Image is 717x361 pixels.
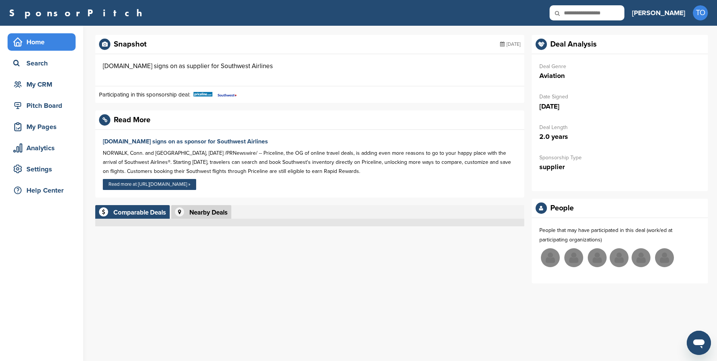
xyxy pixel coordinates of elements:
[693,5,708,20] span: TO
[541,248,560,267] img: Missing
[103,138,268,145] a: [DOMAIN_NAME] signs on as sponsor for Southwest Airlines
[9,8,147,18] a: SponsorPitch
[539,102,700,111] p: [DATE]
[500,39,520,50] div: [DATE]
[564,248,583,267] img: Missing
[539,162,700,172] p: supplier
[11,120,76,134] div: My Pages
[11,99,76,112] div: Pitch Board
[218,94,237,96] img: Southwest airlines logo 2014.svg
[687,331,711,355] iframe: Button to launch messaging window
[11,162,76,176] div: Settings
[8,33,76,51] a: Home
[8,97,76,114] a: Pitch Board
[539,153,700,162] p: Sponsorship Type
[632,248,650,267] img: Missing
[655,248,674,267] img: Missing
[539,71,700,81] p: Aviation
[8,139,76,157] a: Analytics
[103,179,196,190] a: Read more at [URL][DOMAIN_NAME] »
[114,40,147,48] div: Snapshot
[550,204,574,212] div: People
[8,182,76,199] a: Help Center
[189,209,228,216] div: Nearby Deals
[539,123,700,132] p: Deal Length
[539,92,700,101] p: Date Signed
[11,141,76,155] div: Analytics
[610,248,629,267] img: Missing
[11,35,76,49] div: Home
[539,226,700,244] p: People that may have participated in this deal (work/ed at participating organizations)
[632,8,685,18] h3: [PERSON_NAME]
[8,118,76,135] a: My Pages
[632,5,685,21] a: [PERSON_NAME]
[539,62,700,71] p: Deal Genre
[99,90,190,99] p: Participating in this sponsorship deal:
[539,132,700,142] p: 2.0 years
[103,149,517,176] div: NORWALK, Conn. and [GEOGRAPHIC_DATA], [DATE] /PRNewswire/ -- Priceline, the OG of online travel d...
[8,76,76,93] a: My CRM
[550,40,597,48] div: Deal Analysis
[8,160,76,178] a: Settings
[8,54,76,72] a: Search
[588,248,607,267] img: Missing
[113,209,166,216] div: Comparable Deals
[11,56,76,70] div: Search
[11,184,76,197] div: Help Center
[103,62,273,71] div: [DOMAIN_NAME] signs on as supplier for Southwest Airlines
[194,92,212,96] img: Data
[11,78,76,91] div: My CRM
[114,116,150,124] div: Read More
